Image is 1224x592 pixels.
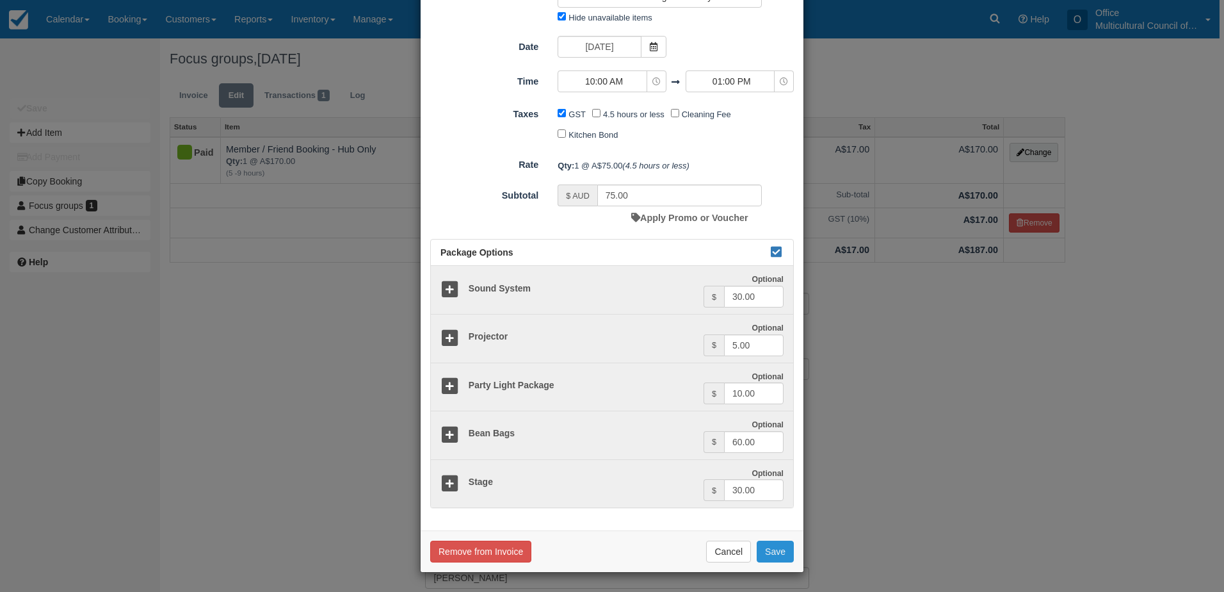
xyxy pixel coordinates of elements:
strong: Optional [752,469,784,478]
small: $ [712,438,716,447]
span: 10:00 AM [558,75,649,88]
a: Projector Optional $ [431,314,793,363]
button: Remove from Invoice [430,541,531,563]
a: Party Light Package Optional $ [431,363,793,412]
h5: Projector [459,332,704,341]
span: Package Options [440,247,513,258]
em: (4.5 hours or less) [622,161,689,170]
h5: Stage [459,477,704,487]
small: $ [712,341,716,350]
strong: Optional [752,420,784,429]
small: $ [712,293,716,302]
label: Taxes [421,103,548,121]
button: 10:00 AM [558,70,666,92]
a: Apply Promo or Voucher [631,213,748,223]
small: $ [712,390,716,399]
a: Bean Bags Optional $ [431,411,793,460]
label: Date [421,36,548,54]
label: Hide unavailable items [568,13,652,22]
label: Rate [421,154,548,172]
label: 4.5 hours or less [603,110,664,119]
strong: Optional [752,275,784,284]
strong: Qty [558,161,574,170]
a: Sound System Optional $ [431,266,793,315]
small: $ AUD [566,192,589,201]
label: Kitchen Bond [568,130,618,140]
div: 1 @ A$75.00 [548,155,803,176]
button: 01:00 PM [686,70,794,92]
button: Cancel [706,541,751,563]
label: Time [421,70,548,88]
strong: Optional [752,372,784,381]
span: 01:00 PM [686,75,777,88]
label: GST [568,110,586,119]
a: Stage Optional $ [431,459,793,508]
h5: Party Light Package [459,381,704,390]
h5: Sound System [459,284,704,293]
strong: Optional [752,324,784,333]
label: Subtotal [421,185,548,202]
h5: Bean Bags [459,429,704,438]
button: Save [757,541,794,563]
small: $ [712,486,716,495]
label: Cleaning Fee [682,110,731,119]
